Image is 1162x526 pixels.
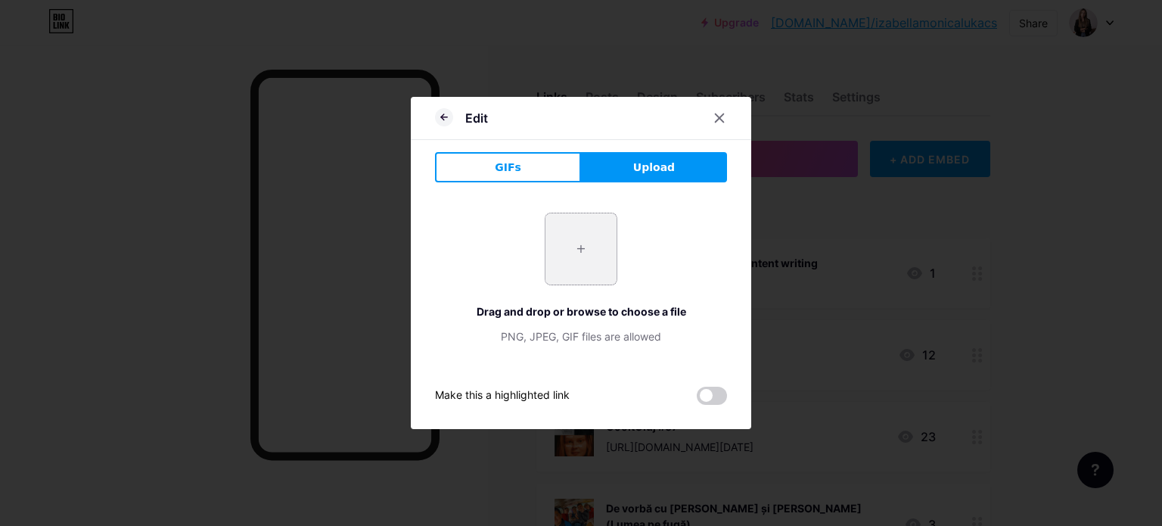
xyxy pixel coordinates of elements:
div: Make this a highlighted link [435,387,570,405]
div: Edit [465,109,488,127]
div: Drag and drop or browse to choose a file [435,303,727,319]
button: GIFs [435,152,581,182]
button: Upload [581,152,727,182]
div: PNG, JPEG, GIF files are allowed [435,328,727,344]
span: Upload [633,160,675,176]
span: GIFs [495,160,521,176]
